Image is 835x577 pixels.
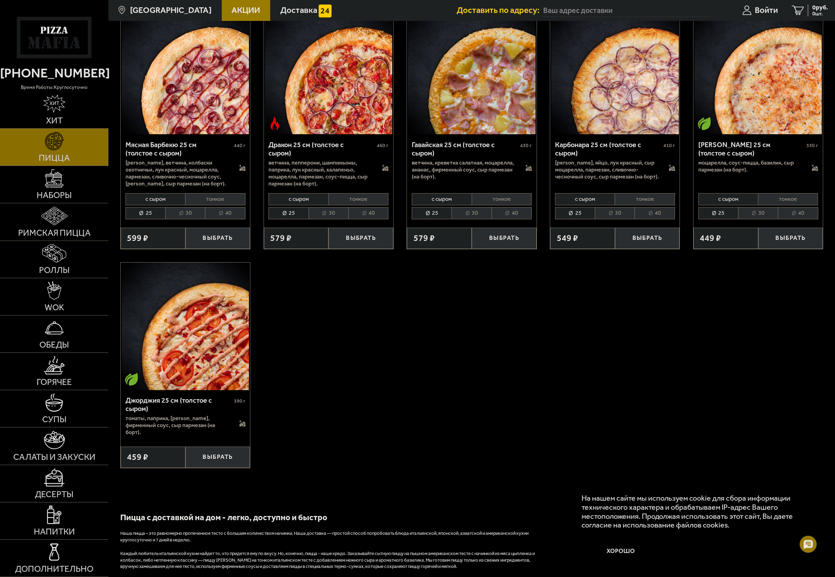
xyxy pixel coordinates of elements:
[555,159,660,180] p: [PERSON_NAME], яйцо, лук красный, сыр Моцарелла, пармезан, сливочно-чесночный соус, сыр пармезан ...
[126,207,165,219] li: 25
[126,396,232,413] div: Джорджия 25 см (толстое с сыром)
[694,7,822,134] img: Маргарита 25 см (толстое с сыром)
[698,141,805,158] div: [PERSON_NAME] 25 см (толстое с сыром)
[45,303,64,312] span: WOK
[812,11,828,16] span: 0 шт.
[35,490,74,499] span: Десерты
[319,5,332,17] img: 15daf4d41897b9f0e9f617042186c801.svg
[615,228,680,249] button: Выбрать
[557,234,578,243] span: 549 ₽
[555,193,615,205] li: с сыром
[231,6,260,15] span: Акции
[520,143,532,149] span: 430 г
[758,193,818,205] li: тонкое
[42,415,67,424] span: Супы
[582,494,811,530] p: На нашем сайте мы используем cookie для сбора информации технического характера и обрабатываем IP...
[122,263,249,390] img: Джорджия 25 см (толстое с сыром)
[778,207,818,219] li: 40
[234,398,245,404] span: 390 г
[738,207,778,219] li: 30
[127,234,148,243] span: 599 ₽
[806,143,818,149] span: 330 г
[555,207,595,219] li: 25
[185,228,250,249] button: Выбрать
[15,565,93,574] span: Дополнительно
[693,7,823,134] a: Вегетарианское блюдоМаргарита 25 см (толстое с сыром)
[551,7,678,134] img: Карбонара 25 см (толстое с сыром)
[18,229,91,237] span: Римская пицца
[126,141,232,158] div: Мясная Барбекю 25 см (толстое с сыром)
[377,143,388,149] span: 460 г
[309,207,348,219] li: 30
[451,207,491,219] li: 30
[39,341,69,349] span: Обеды
[234,143,245,149] span: 440 г
[812,5,828,10] span: 0 руб.
[348,207,388,219] li: 40
[328,228,393,249] button: Выбрать
[412,141,518,158] div: Гавайская 25 см (толстое с сыром)
[755,6,778,15] span: Войти
[407,7,536,134] a: Гавайская 25 см (толстое с сыром)
[550,7,680,134] a: Карбонара 25 см (толстое с сыром)
[698,117,711,130] img: Вегетарианское блюдо
[700,234,721,243] span: 449 ₽
[126,415,230,436] p: томаты, паприка, [PERSON_NAME], фирменный соус, сыр пармезан (на борт).
[37,378,72,387] span: Горячее
[408,7,535,134] img: Гавайская 25 см (толстое с сыром)
[125,373,138,386] img: Вегетарианское блюдо
[268,141,375,158] div: Дракон 25 см (толстое с сыром)
[37,191,72,200] span: Наборы
[582,538,660,564] button: Хорошо
[472,193,532,205] li: тонкое
[120,530,539,544] p: Наша пицца – это равномерно пропеченное тесто с большим количеством начинки. Наша доставка — прос...
[268,207,308,219] li: 25
[268,117,281,130] img: Острое блюдо
[34,527,75,536] span: Напитки
[126,193,185,205] li: с сыром
[121,7,250,134] a: Мясная Барбекю 25 см (толстое с сыром)
[268,193,328,205] li: с сыром
[268,159,373,187] p: ветчина, пепперони, шампиньоны, паприка, лук красный, халапеньо, моцарелла, пармезан, соус-пицца,...
[185,447,250,468] button: Выбрать
[270,234,291,243] span: 579 ₽
[165,207,205,219] li: 30
[39,266,70,275] span: Роллы
[698,159,803,173] p: моцарелла, соус-пицца, базилик, сыр пармезан (на борт).
[412,159,517,180] p: ветчина, креветка салатная, моцарелла, ананас, фирменный соус, сыр пармезан (на борт).
[205,207,245,219] li: 40
[265,7,392,134] img: Дракон 25 см (толстое с сыром)
[472,228,537,249] button: Выбрать
[120,551,539,570] p: Каждый любитель итальянской кухни найдет то, что придется ему по вкусу. Но, конечно, пицца - наше...
[758,228,823,249] button: Выбрать
[328,193,388,205] li: тонкое
[46,116,63,125] span: Хит
[413,234,435,243] span: 579 ₽
[615,193,675,205] li: тонкое
[412,193,471,205] li: с сыром
[280,6,317,15] span: Доставка
[127,453,148,462] span: 459 ₽
[264,7,393,134] a: Острое блюдоДракон 25 см (толстое с сыром)
[126,159,230,187] p: [PERSON_NAME], ветчина, колбаски охотничьи, лук красный, моцарелла, пармезан, сливочно-чесночный ...
[543,4,710,17] input: Ваш адрес доставки
[120,511,539,523] h2: Пицца с доставкой на дом - легко, доступно и быстро
[698,193,758,205] li: с сыром
[492,207,532,219] li: 40
[122,7,249,134] img: Мясная Барбекю 25 см (толстое с сыром)
[635,207,675,219] li: 40
[13,453,96,462] span: Салаты и закуски
[185,193,245,205] li: тонкое
[130,6,212,15] span: [GEOGRAPHIC_DATA]
[663,143,675,149] span: 410 г
[412,207,451,219] li: 25
[121,263,250,390] a: Вегетарианское блюдоДжорджия 25 см (толстое с сыром)
[595,207,635,219] li: 30
[555,141,662,158] div: Карбонара 25 см (толстое с сыром)
[39,154,70,162] span: Пицца
[698,207,738,219] li: 25
[457,6,543,15] span: Доставить по адресу:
